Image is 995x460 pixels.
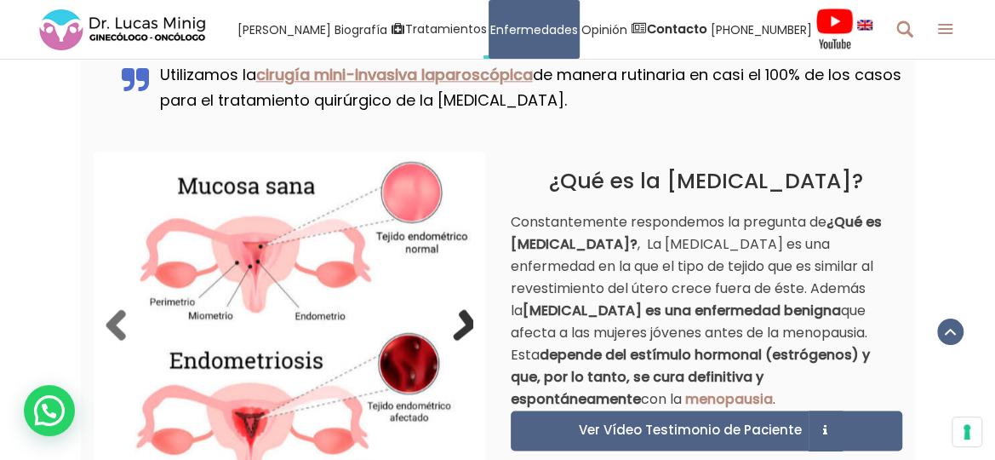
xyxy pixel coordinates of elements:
[857,20,872,30] img: language english
[647,20,707,37] strong: Contacto
[256,64,533,85] a: cirugía mini-invasiva laparoscópica
[511,211,902,411] p: Constantemente respondemos la pregunta de , La [MEDICAL_DATA] es una enfermedad en la que el tipo...
[952,417,981,446] button: Sus preferencias de consentimiento para tecnologías de seguimiento
[405,20,487,39] span: Tratamientos
[439,309,473,343] a: Next
[490,20,578,39] span: Enfermedades
[815,8,854,50] img: Videos Youtube Ginecología
[335,20,387,39] span: Biografía
[237,20,331,39] span: [PERSON_NAME]
[511,411,902,451] a: Ver Vídeo Testimonio de Paciente
[523,301,841,320] strong: [MEDICAL_DATA] es una enfermedad benigna
[570,423,805,436] span: Ver Vídeo Testimonio de Paciente
[160,62,902,113] p: Utilizamos la de manera rutinaria en casi el 100% de los casos para el tratamiento quirúrgico de ...
[24,385,75,436] div: WhatsApp contact
[711,20,812,39] span: [PHONE_NUMBER]
[106,309,140,343] a: Previous
[511,345,870,409] strong: depende del estímulo hormonal (estrógenos) y que, por lo tanto, se cura definitiva y espontáneamente
[581,20,627,39] span: Opinión
[685,389,773,409] a: menopausia
[511,169,902,194] h2: ¿Qué es la [MEDICAL_DATA]?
